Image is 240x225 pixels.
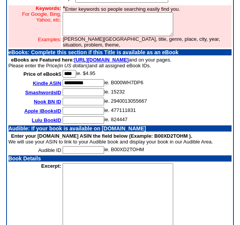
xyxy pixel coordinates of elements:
[76,70,95,76] font: ie. $4.95
[8,125,232,132] td: Audible: If your book is available on [DOMAIN_NAME]
[104,89,125,95] font: ie. 15232
[36,5,61,11] font: Keywords:
[8,133,213,145] font: We will use your ASIN to link to your Audible book and display your book in our Audible Area.
[22,11,61,23] font: For Google, Bing, Yahoo, etc.
[24,108,61,114] a: Apple iBooksID
[104,117,127,122] font: ie. 824447
[74,57,129,63] a: [URL][DOMAIN_NAME]
[23,71,58,77] b: Price of eBook
[8,57,172,68] font: and on your pages. Please enter the Price and all assigned eBook IDs.
[63,6,220,48] font: Enter keywords so people searching easily find you. [PERSON_NAME][GEOGRAPHIC_DATA], title, genre,...
[33,80,61,86] a: Kindle ASIN
[104,107,136,113] font: ie. 477111831
[38,147,61,153] font: Audible ID
[32,117,61,123] a: Lulu BookID
[8,155,232,162] td: Book Details
[8,49,232,55] td: eBooks: Complete this section if this Title is available as an eBook
[58,63,89,68] i: (in US dollars)
[41,163,61,169] font: Excerpt:
[104,147,144,152] font: ie. B00XD2TOHM
[23,71,61,77] font: $
[11,57,129,63] b: eBooks are Featured here:
[38,37,61,42] font: Examples:
[34,99,61,105] a: Nook BN ID
[11,133,192,139] b: Enter your [DOMAIN_NAME] ASIN the field below (Example: B00XD2TOHM ).
[25,90,61,95] a: SmashwordsID
[104,80,143,85] font: ie. B000WH7DP6
[104,98,147,104] font: ie. 2940013055667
